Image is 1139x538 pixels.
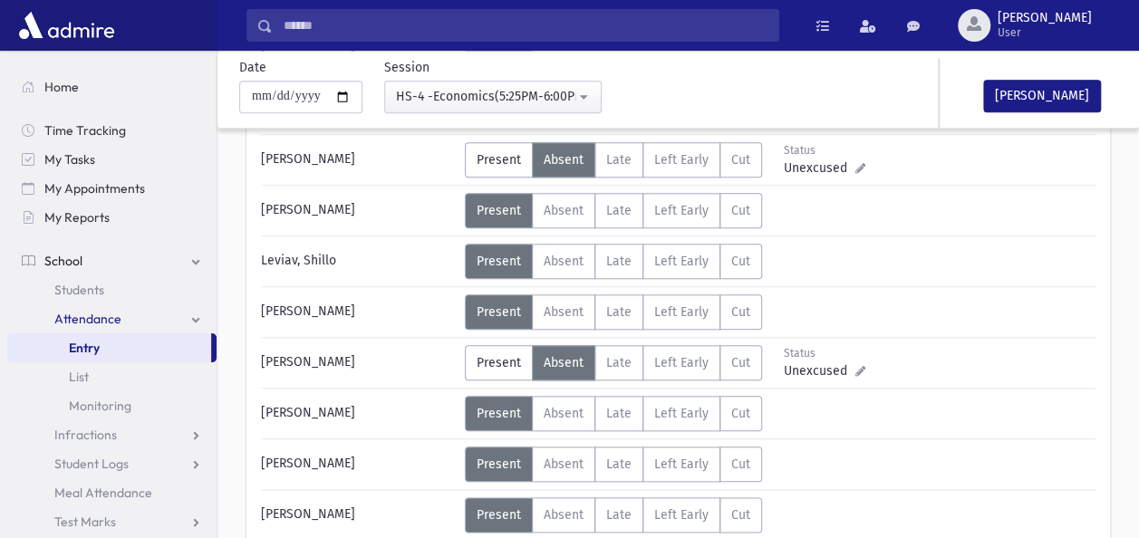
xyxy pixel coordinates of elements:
[477,507,521,523] span: Present
[7,420,217,449] a: Infractions
[54,456,129,472] span: Student Logs
[252,447,465,482] div: [PERSON_NAME]
[54,311,121,327] span: Attendance
[654,304,709,320] span: Left Early
[544,456,584,472] span: Absent
[7,174,217,203] a: My Appointments
[477,152,521,168] span: Present
[14,7,119,43] img: AdmirePro
[252,244,465,279] div: Leviav, Shillo
[7,304,217,333] a: Attendance
[784,142,864,159] div: Status
[606,152,632,168] span: Late
[7,275,217,304] a: Students
[252,497,465,533] div: [PERSON_NAME]
[998,11,1092,25] span: [PERSON_NAME]
[44,209,110,226] span: My Reports
[7,246,217,275] a: School
[7,391,217,420] a: Monitoring
[731,456,750,472] span: Cut
[465,345,762,380] div: AttTypes
[252,193,465,228] div: [PERSON_NAME]
[44,180,145,197] span: My Appointments
[384,58,430,77] label: Session
[54,514,116,530] span: Test Marks
[465,142,762,178] div: AttTypes
[384,81,602,113] button: HS-4 -Economics(5:25PM-6:00PM)
[731,254,750,269] span: Cut
[654,254,709,269] span: Left Early
[606,304,632,320] span: Late
[784,345,864,361] div: Status
[54,427,117,443] span: Infractions
[998,25,1092,40] span: User
[654,406,709,421] span: Left Early
[544,406,584,421] span: Absent
[731,406,750,421] span: Cut
[477,406,521,421] span: Present
[731,355,750,370] span: Cut
[544,152,584,168] span: Absent
[784,361,854,380] span: Unexcused
[477,304,521,320] span: Present
[7,362,217,391] a: List
[69,369,89,385] span: List
[477,203,521,218] span: Present
[7,203,217,232] a: My Reports
[465,497,762,533] div: AttTypes
[731,203,750,218] span: Cut
[477,355,521,370] span: Present
[477,456,521,472] span: Present
[7,507,217,536] a: Test Marks
[606,203,632,218] span: Late
[7,145,217,174] a: My Tasks
[465,193,762,228] div: AttTypes
[731,304,750,320] span: Cut
[983,80,1101,112] button: [PERSON_NAME]
[44,79,79,95] span: Home
[69,398,131,414] span: Monitoring
[7,333,211,362] a: Entry
[606,355,632,370] span: Late
[7,449,217,478] a: Student Logs
[784,159,854,178] span: Unexcused
[544,507,584,523] span: Absent
[273,9,778,42] input: Search
[7,478,217,507] a: Meal Attendance
[654,456,709,472] span: Left Early
[544,203,584,218] span: Absent
[396,87,575,106] div: HS-4 -Economics(5:25PM-6:00PM)
[606,254,632,269] span: Late
[654,152,709,168] span: Left Early
[606,456,632,472] span: Late
[477,254,521,269] span: Present
[252,396,465,431] div: [PERSON_NAME]
[69,340,100,356] span: Entry
[44,122,126,139] span: Time Tracking
[465,396,762,431] div: AttTypes
[54,282,104,298] span: Students
[544,355,584,370] span: Absent
[465,447,762,482] div: AttTypes
[252,142,465,178] div: [PERSON_NAME]
[654,203,709,218] span: Left Early
[465,294,762,330] div: AttTypes
[7,72,217,101] a: Home
[44,151,95,168] span: My Tasks
[252,345,465,380] div: [PERSON_NAME]
[544,254,584,269] span: Absent
[606,406,632,421] span: Late
[44,253,82,269] span: School
[544,304,584,320] span: Absent
[252,294,465,330] div: [PERSON_NAME]
[7,116,217,145] a: Time Tracking
[465,244,762,279] div: AttTypes
[731,152,750,168] span: Cut
[654,355,709,370] span: Left Early
[239,58,266,77] label: Date
[54,485,152,501] span: Meal Attendance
